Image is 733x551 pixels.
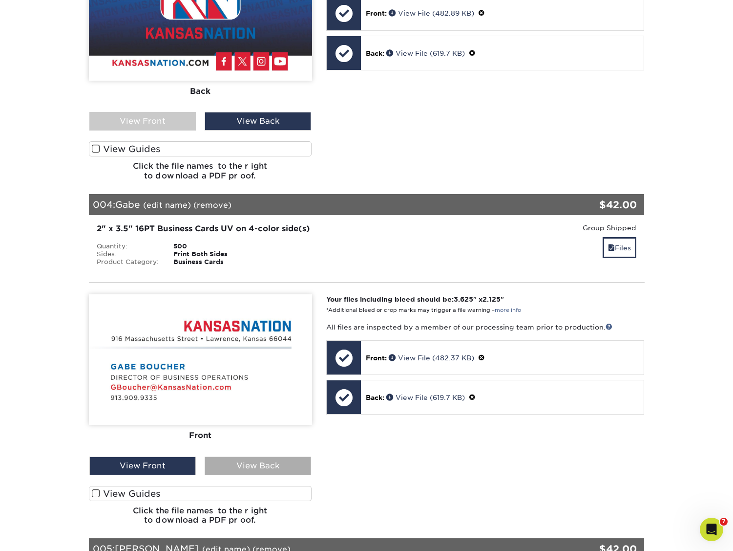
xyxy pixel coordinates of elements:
[466,223,637,233] div: Group Shipped
[89,258,167,266] div: Product Category:
[482,295,501,303] span: 2.125
[326,322,644,332] p: All files are inspected by a member of our processing team prior to production.
[386,394,465,401] a: View File (619.7 KB)
[89,141,312,156] label: View Guides
[366,394,384,401] span: Back:
[193,200,231,210] a: (remove)
[115,199,140,210] span: Gabe
[89,425,312,447] div: Front
[603,237,636,258] a: Files
[89,112,196,131] div: View Front
[366,354,387,362] span: Front:
[166,250,274,258] div: Print Both Sides
[97,223,452,235] div: 2" x 3.5" 16PT Business Cards UV on 4-color side(s)
[166,242,274,250] div: 500
[143,200,191,210] a: (edit name)
[608,244,615,252] span: files
[205,112,311,131] div: View Back
[495,307,521,313] a: more info
[89,242,167,250] div: Quantity:
[89,81,312,102] div: Back
[166,258,274,266] div: Business Cards
[389,9,474,17] a: View File (482.89 KB)
[89,457,196,475] div: View Front
[366,9,387,17] span: Front:
[89,486,312,501] label: View Guides
[720,518,728,526] span: 7
[366,49,384,57] span: Back:
[552,198,637,212] div: $42.00
[700,518,723,541] iframe: Intercom live chat
[386,49,465,57] a: View File (619.7 KB)
[89,161,312,188] h6: Click the file names to the right to download a PDF proof.
[389,354,474,362] a: View File (482.37 KB)
[89,194,552,216] div: 004:
[89,506,312,532] h6: Click the file names to the right to download a PDF proof.
[326,295,504,303] strong: Your files including bleed should be: " x "
[89,250,167,258] div: Sides:
[454,295,473,303] span: 3.625
[205,457,311,475] div: View Back
[326,307,521,313] small: *Additional bleed or crop marks may trigger a file warning –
